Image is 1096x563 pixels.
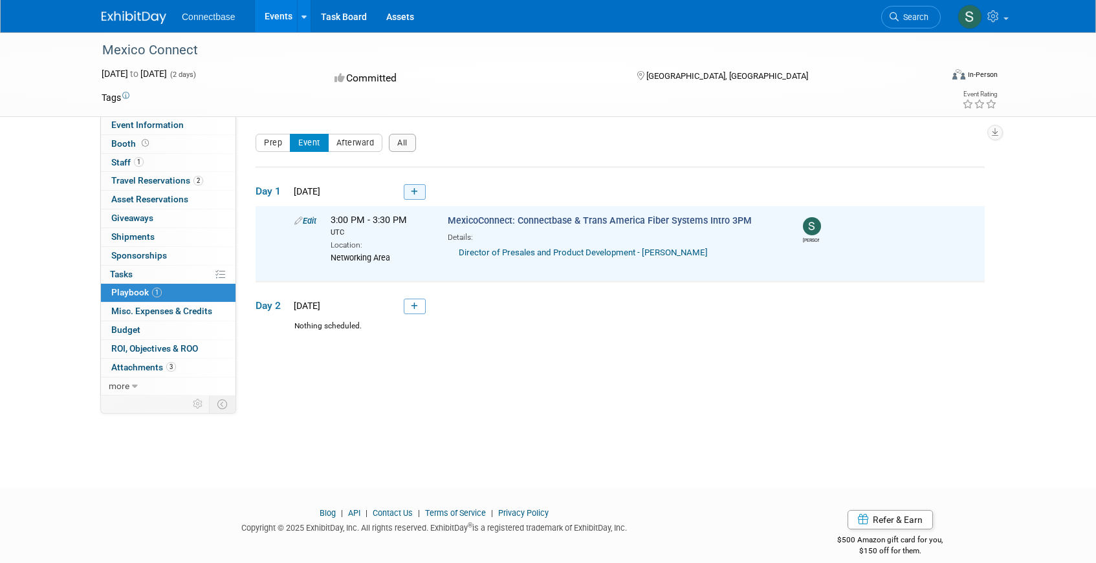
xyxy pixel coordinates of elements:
[128,69,140,79] span: to
[958,5,982,29] img: Stephanie Bird
[111,194,188,204] span: Asset Reservations
[101,154,236,172] a: Staff1
[952,69,965,80] img: Format-Inperson.png
[256,321,985,343] div: Nothing scheduled.
[101,377,236,396] a: more
[256,299,288,313] span: Day 2
[111,120,184,130] span: Event Information
[101,228,236,246] a: Shipments
[111,343,198,354] span: ROI, Objectives & ROO
[101,135,236,153] a: Booth
[102,519,767,534] div: Copyright © 2025 ExhibitDay, Inc. All rights reserved. ExhibitDay is a registered trademark of Ex...
[111,306,212,316] span: Misc. Expenses & Credits
[498,508,549,518] a: Privacy Policy
[328,134,383,152] button: Afterward
[459,248,708,257] a: Director of Presales and Product Development - [PERSON_NAME]
[111,362,176,372] span: Attachments
[111,287,162,297] span: Playbook
[425,508,486,518] a: Terms of Service
[290,186,320,197] span: [DATE]
[102,69,167,79] span: [DATE] [DATE]
[98,39,921,62] div: Mexico Connect
[331,228,428,238] div: UTC
[101,284,236,302] a: Playbook1
[468,522,472,529] sup: ®
[331,238,428,251] div: Location:
[210,396,236,412] td: Toggle Event Tabs
[488,508,496,518] span: |
[134,157,144,167] span: 1
[331,67,617,90] div: Committed
[786,546,995,557] div: $150 off for them.
[111,175,203,186] span: Travel Reservations
[362,508,371,518] span: |
[111,213,153,223] span: Giveaways
[187,396,210,412] td: Personalize Event Tab Strip
[290,301,320,311] span: [DATE]
[803,217,821,235] img: Stephanie Bird
[415,508,423,518] span: |
[102,91,129,104] td: Tags
[256,134,290,152] button: Prep
[294,216,316,226] a: Edit
[448,228,780,243] div: Details:
[101,191,236,209] a: Asset Reservations
[166,362,176,372] span: 3
[348,508,360,518] a: API
[803,235,819,244] div: Stephanie Bird
[101,247,236,265] a: Sponsorships
[102,11,166,24] img: ExhibitDay
[111,231,155,242] span: Shipments
[101,340,236,358] a: ROI, Objectives & ROO
[111,157,144,167] span: Staff
[139,138,151,148] span: Booth not reserved yet
[290,134,329,152] button: Event
[864,67,998,87] div: Event Format
[373,508,413,518] a: Contact Us
[110,269,133,279] span: Tasks
[101,359,236,377] a: Attachments3
[101,321,236,339] a: Budget
[182,12,236,22] span: Connectbase
[152,288,162,297] span: 1
[848,510,933,529] a: Refer & Earn
[899,12,928,22] span: Search
[962,91,997,98] div: Event Rating
[111,138,151,149] span: Booth
[109,381,129,391] span: more
[101,172,236,190] a: Travel Reservations2
[169,70,196,79] span: (2 days)
[967,70,998,80] div: In-Person
[881,6,941,28] a: Search
[338,508,346,518] span: |
[111,250,167,260] span: Sponsorships
[646,71,808,81] span: [GEOGRAPHIC_DATA], [GEOGRAPHIC_DATA]
[111,324,140,335] span: Budget
[786,526,995,556] div: $500 Amazon gift card for you,
[256,184,288,198] span: Day 1
[101,266,236,284] a: Tasks
[331,215,428,237] span: 3:00 PM - 3:30 PM
[101,303,236,321] a: Misc. Expenses & Credits
[101,116,236,134] a: Event Information
[448,215,752,226] span: MexicoConnect: Connectbase & Trans America Fiber Systems Intro 3PM
[193,176,203,186] span: 2
[101,209,236,228] a: Giveaways
[389,134,416,152] button: All
[320,508,336,518] a: Blog
[331,251,428,264] div: Networking Area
